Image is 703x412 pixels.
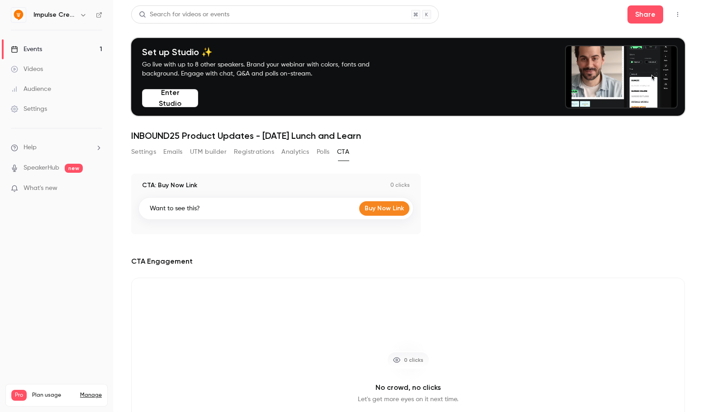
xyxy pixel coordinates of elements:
[80,392,102,399] a: Manage
[65,164,83,173] span: new
[11,85,51,94] div: Audience
[131,256,193,267] p: CTA Engagement
[375,382,441,393] p: No crowd, no clicks
[142,89,198,107] button: Enter Studio
[142,47,391,57] h4: Set up Studio ✨
[139,10,229,19] div: Search for videos or events
[390,182,410,189] p: 0 clicks
[150,204,200,213] p: Want to see this?
[404,356,423,364] span: 0 clicks
[24,163,59,173] a: SpeakerHub
[131,145,156,159] button: Settings
[24,184,57,193] span: What's new
[11,45,42,54] div: Events
[11,390,27,401] span: Pro
[131,130,685,141] h1: INBOUND25 Product Updates - [DATE] Lunch and Learn
[358,395,458,404] p: Let's get more eyes on it next time.
[627,5,663,24] button: Share
[24,143,37,152] span: Help
[234,145,274,159] button: Registrations
[32,392,75,399] span: Plan usage
[281,145,309,159] button: Analytics
[11,65,43,74] div: Videos
[33,10,76,19] h6: Impulse Creative
[317,145,330,159] button: Polls
[11,143,102,152] li: help-dropdown-opener
[91,185,102,193] iframe: Noticeable Trigger
[163,145,182,159] button: Emails
[190,145,227,159] button: UTM builder
[11,8,26,22] img: Impulse Creative
[142,60,391,78] p: Go live with up to 8 other speakers. Brand your webinar with colors, fonts and background. Engage...
[337,145,349,159] button: CTA
[11,104,47,114] div: Settings
[359,201,409,216] a: Buy Now Link
[142,181,197,190] p: CTA: Buy Now Link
